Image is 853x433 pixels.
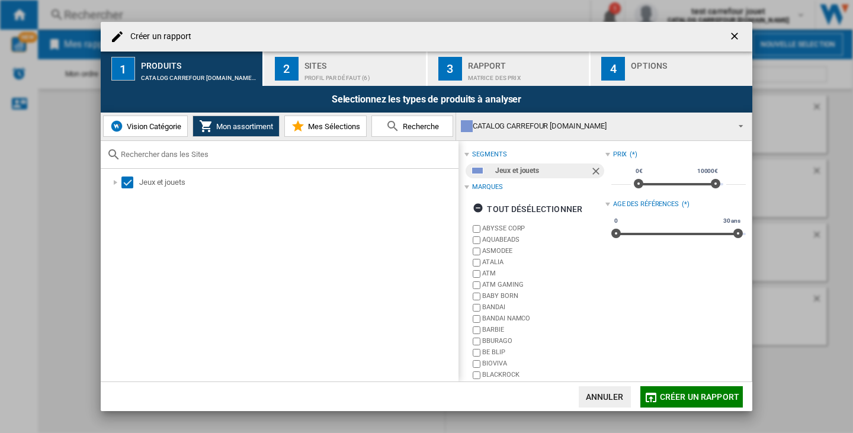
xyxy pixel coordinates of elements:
[111,57,135,81] div: 1
[473,236,480,244] input: brand.name
[468,56,585,69] div: Rapport
[482,246,605,255] label: ASMODEE
[473,338,480,345] input: brand.name
[469,198,586,220] button: tout désélectionner
[473,349,480,357] input: brand.name
[591,52,752,86] button: 4 Options
[695,166,720,176] span: 10000€
[482,269,605,278] label: ATM
[613,150,627,159] div: Prix
[729,30,743,44] ng-md-icon: getI18NText('BUTTONS.CLOSE_DIALOG')
[482,224,605,233] label: ABYSSE CORP
[193,116,280,137] button: Mon assortiment
[579,386,631,408] button: Annuler
[482,359,605,368] label: BIOVIVA
[721,216,742,226] span: 30 ans
[473,198,582,220] div: tout désélectionner
[590,165,604,179] ng-md-icon: Retirer
[468,69,585,81] div: Matrice des prix
[482,280,605,289] label: ATM GAMING
[121,177,139,188] md-checkbox: Select
[634,166,644,176] span: 0€
[472,182,502,192] div: Marques
[482,336,605,345] label: BBURAGO
[482,291,605,300] label: BABY BORN
[124,31,192,43] h4: Créer un rapport
[495,163,589,178] div: Jeux et jouets
[473,259,480,267] input: brand.name
[601,57,625,81] div: 4
[103,116,188,137] button: Vision Catégorie
[400,122,439,131] span: Recherche
[438,57,462,81] div: 3
[101,86,752,113] div: Selectionnez les types de produits à analyser
[264,52,427,86] button: 2 Sites Profil par défaut (6)
[613,216,620,226] span: 0
[482,258,605,267] label: ATALIA
[304,69,421,81] div: Profil par défaut (6)
[631,56,748,69] div: Options
[275,57,299,81] div: 2
[305,122,360,131] span: Mes Sélections
[461,118,728,134] div: CATALOG CARREFOUR [DOMAIN_NAME]
[473,281,480,289] input: brand.name
[640,386,743,408] button: Créer un rapport
[371,116,453,137] button: Recherche
[141,56,258,69] div: Produits
[213,122,273,131] span: Mon assortiment
[473,371,480,379] input: brand.name
[473,293,480,300] input: brand.name
[473,225,480,233] input: brand.name
[473,304,480,312] input: brand.name
[284,116,367,137] button: Mes Sélections
[473,248,480,255] input: brand.name
[613,200,679,209] div: Age des références
[473,315,480,323] input: brand.name
[482,314,605,323] label: BANDAI NAMCO
[473,326,480,334] input: brand.name
[139,177,457,188] div: Jeux et jouets
[482,348,605,357] label: BE BLIP
[141,69,258,81] div: CATALOG CARREFOUR [DOMAIN_NAME]:Jeux et jouets
[473,360,480,368] input: brand.name
[304,56,421,69] div: Sites
[482,325,605,334] label: BARBIE
[482,235,605,244] label: AQUABEADS
[660,392,739,402] span: Créer un rapport
[482,303,605,312] label: BANDAI
[472,150,506,159] div: segments
[428,52,591,86] button: 3 Rapport Matrice des prix
[101,52,264,86] button: 1 Produits CATALOG CARREFOUR [DOMAIN_NAME]:Jeux et jouets
[110,119,124,133] img: wiser-icon-blue.png
[724,25,748,49] button: getI18NText('BUTTONS.CLOSE_DIALOG')
[473,270,480,278] input: brand.name
[124,122,181,131] span: Vision Catégorie
[482,370,605,379] label: BLACKROCK
[121,150,453,159] input: Rechercher dans les Sites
